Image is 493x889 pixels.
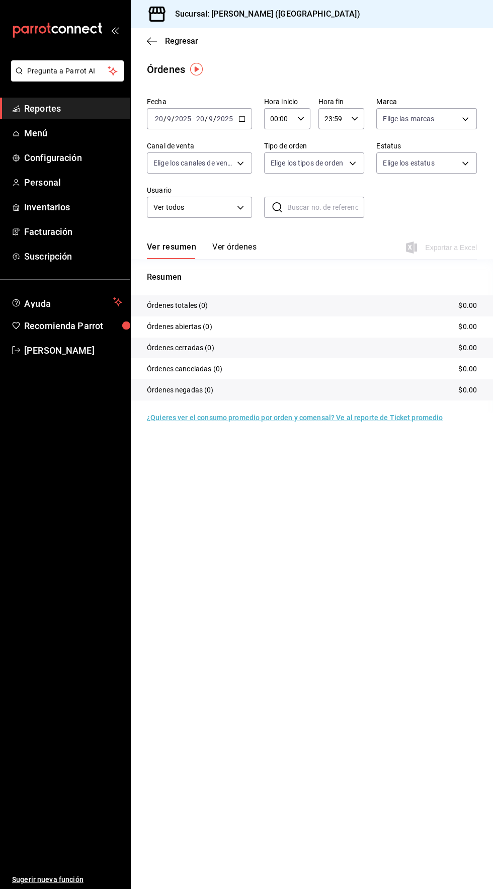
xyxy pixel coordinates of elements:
div: navigation tabs [147,242,257,259]
label: Hora fin [318,98,365,105]
label: Canal de venta [147,142,252,149]
button: Pregunta a Parrot AI [11,60,124,82]
input: Buscar no. de referencia [287,197,365,217]
span: Reportes [24,102,122,115]
label: Tipo de orden [264,142,365,149]
input: -- [167,115,172,123]
input: -- [154,115,163,123]
a: Pregunta a Parrot AI [7,73,124,84]
span: / [205,115,208,123]
span: Elige los tipos de orden [271,158,343,168]
span: / [163,115,167,123]
span: / [213,115,216,123]
span: Suscripción [24,250,122,263]
span: Regresar [165,36,198,46]
button: Ver órdenes [212,242,257,259]
span: Elige los canales de venta [153,158,233,168]
h3: Sucursal: [PERSON_NAME] ([GEOGRAPHIC_DATA]) [167,8,360,20]
input: -- [196,115,205,123]
img: Tooltip marker [190,63,203,75]
span: Recomienda Parrot [24,319,122,333]
span: Ayuda [24,296,109,308]
div: Órdenes [147,62,185,77]
span: - [193,115,195,123]
button: Regresar [147,36,198,46]
p: Órdenes cerradas (0) [147,343,214,353]
p: Órdenes canceladas (0) [147,364,222,374]
p: $0.00 [458,385,477,395]
p: $0.00 [458,321,477,332]
span: Elige los estatus [383,158,434,168]
p: Órdenes totales (0) [147,300,208,311]
span: Pregunta a Parrot AI [27,66,108,76]
span: Ver todos [153,202,233,213]
span: [PERSON_NAME] [24,344,122,357]
input: -- [208,115,213,123]
label: Fecha [147,98,252,105]
span: Sugerir nueva función [12,874,122,885]
input: ---- [216,115,233,123]
span: Personal [24,176,122,189]
label: Hora inicio [264,98,310,105]
span: Inventarios [24,200,122,214]
span: / [172,115,175,123]
p: $0.00 [458,300,477,311]
span: Menú [24,126,122,140]
p: Órdenes negadas (0) [147,385,214,395]
button: Ver resumen [147,242,196,259]
label: Estatus [376,142,477,149]
p: Órdenes abiertas (0) [147,321,212,332]
span: Facturación [24,225,122,238]
span: Configuración [24,151,122,165]
a: ¿Quieres ver el consumo promedio por orden y comensal? Ve al reporte de Ticket promedio [147,414,443,422]
input: ---- [175,115,192,123]
button: open_drawer_menu [111,26,119,34]
label: Usuario [147,187,252,194]
span: Elige las marcas [383,114,434,124]
p: $0.00 [458,343,477,353]
p: $0.00 [458,364,477,374]
label: Marca [376,98,477,105]
p: Resumen [147,271,477,283]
